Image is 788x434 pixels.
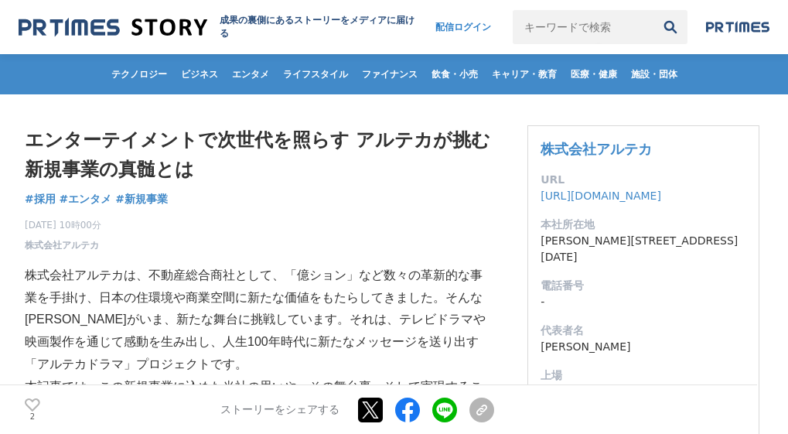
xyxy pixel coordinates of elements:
[25,265,494,376] p: 株式会社アルテカは、不動産総合商社として、「億ション」など数々の革新的な事業を手掛け、日本の住環境や商業空間に新たな価値をもたらしてきました。そんな[PERSON_NAME]がいま、新たな舞台に...
[175,54,224,94] a: ビジネス
[513,10,653,44] input: キーワードで検索
[226,68,275,80] span: エンタメ
[226,54,275,94] a: エンタメ
[25,125,494,185] h1: エンターテイメントで次世代を照らす アルテカが挑む新規事業の真髄とは
[356,68,424,80] span: ファイナンス
[653,10,687,44] button: 検索
[19,17,207,38] img: 成果の裏側にあるストーリーをメディアに届ける
[565,68,623,80] span: 医療・健康
[25,218,101,232] span: [DATE] 10時00分
[60,192,112,206] span: #エンタメ
[541,323,746,339] dt: 代表者名
[541,294,746,310] dd: -
[105,54,173,94] a: テクノロジー
[425,68,484,80] span: 飲食・小売
[706,21,769,33] img: prtimes
[175,68,224,80] span: ビジネス
[220,14,421,40] h2: 成果の裏側にあるストーリーをメディアに届ける
[19,14,420,40] a: 成果の裏側にあるストーリーをメディアに届ける 成果の裏側にあるストーリーをメディアに届ける
[25,191,56,207] a: #採用
[541,217,746,233] dt: 本社所在地
[565,54,623,94] a: 医療・健康
[486,68,563,80] span: キャリア・教育
[425,54,484,94] a: 飲食・小売
[277,68,354,80] span: ライフスタイル
[541,367,746,384] dt: 上場
[541,339,746,355] dd: [PERSON_NAME]
[420,10,507,44] a: 配信ログイン
[486,54,563,94] a: キャリア・教育
[105,68,173,80] span: テクノロジー
[25,413,40,421] p: 2
[277,54,354,94] a: ライフスタイル
[60,191,112,207] a: #エンタメ
[25,192,56,206] span: #採用
[625,54,684,94] a: 施設・団体
[25,238,99,252] a: 株式会社アルテカ
[25,376,494,421] p: 本記事では、この新規事業に込めた当社の思いや、その舞台裏、そして実現することで拡がる可能性について詳しく紹介します。
[541,172,746,188] dt: URL
[115,191,168,207] a: #新規事業
[541,278,746,294] dt: 電話番号
[625,68,684,80] span: 施設・団体
[541,190,661,202] a: [URL][DOMAIN_NAME]
[115,192,168,206] span: #新規事業
[356,54,424,94] a: ファイナンス
[220,403,339,417] p: ストーリーをシェアする
[541,141,652,157] a: 株式会社アルテカ
[541,384,746,400] dd: 未上場
[541,233,746,265] dd: [PERSON_NAME][STREET_ADDRESS][DATE]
